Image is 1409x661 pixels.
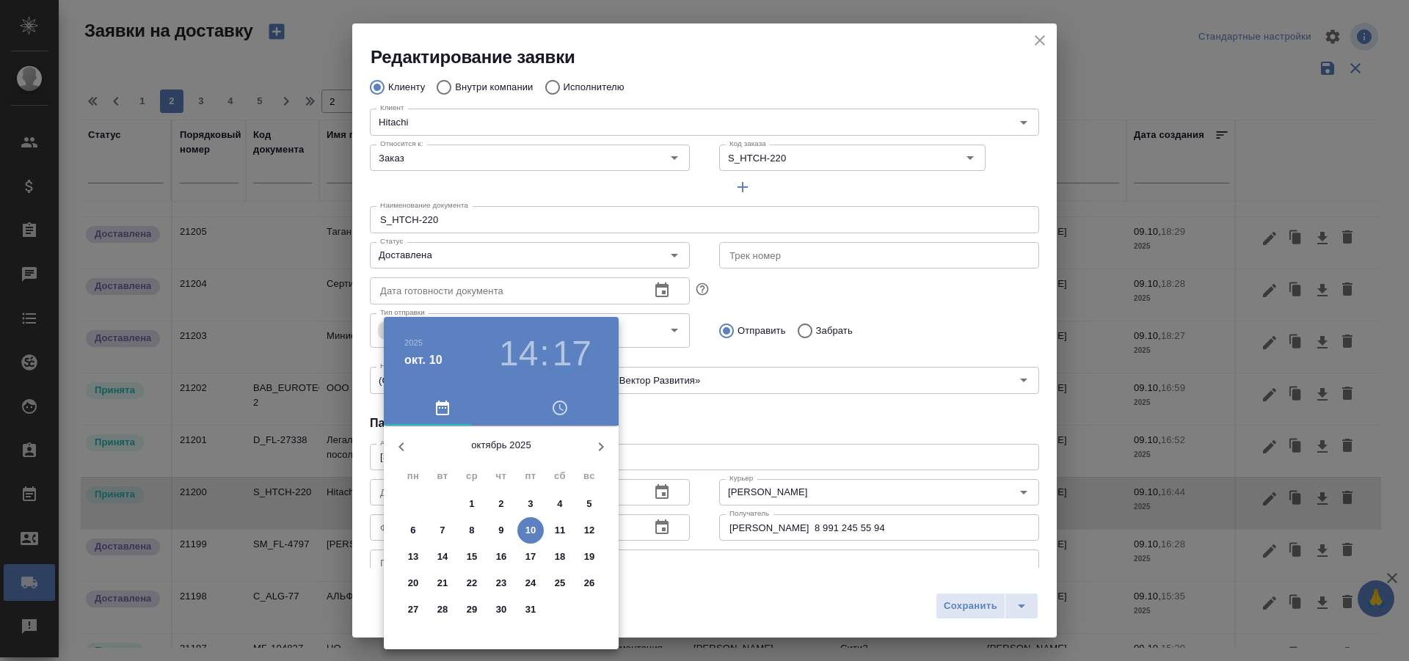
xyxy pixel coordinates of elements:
p: 1 [469,497,474,511]
button: 29 [459,596,485,623]
button: 15 [459,544,485,570]
p: 22 [467,576,478,591]
button: 4 [547,491,573,517]
button: 30 [488,596,514,623]
button: 20 [400,570,426,596]
button: 3 [517,491,544,517]
p: 20 [408,576,419,591]
p: 28 [437,602,448,617]
button: 14 [429,544,456,570]
p: 2 [498,497,503,511]
button: 5 [576,491,602,517]
button: 6 [400,517,426,544]
p: 12 [584,523,595,538]
button: 1 [459,491,485,517]
p: 18 [555,549,566,564]
button: 17 [553,333,591,374]
p: 31 [525,602,536,617]
button: 23 [488,570,514,596]
button: 28 [429,596,456,623]
span: чт [488,469,514,483]
button: 10 [517,517,544,544]
p: 17 [525,549,536,564]
button: 31 [517,596,544,623]
button: 9 [488,517,514,544]
button: 26 [576,570,602,596]
button: 27 [400,596,426,623]
button: 16 [488,544,514,570]
button: 11 [547,517,573,544]
p: 8 [469,523,474,538]
p: 5 [586,497,591,511]
p: 25 [555,576,566,591]
p: 30 [496,602,507,617]
button: 13 [400,544,426,570]
p: 19 [584,549,595,564]
button: 7 [429,517,456,544]
p: октябрь 2025 [419,438,583,453]
button: 22 [459,570,485,596]
span: ср [459,469,485,483]
button: 12 [576,517,602,544]
button: 18 [547,544,573,570]
p: 26 [584,576,595,591]
button: 2 [488,491,514,517]
p: 6 [410,523,415,538]
p: 29 [467,602,478,617]
button: 2025 [404,338,423,347]
p: 23 [496,576,507,591]
p: 14 [437,549,448,564]
span: пн [400,469,426,483]
p: 13 [408,549,419,564]
button: 14 [499,333,538,374]
button: 24 [517,570,544,596]
p: 4 [557,497,562,511]
span: вт [429,469,456,483]
p: 27 [408,602,419,617]
button: 17 [517,544,544,570]
p: 15 [467,549,478,564]
p: 21 [437,576,448,591]
h3: : [539,333,549,374]
p: 24 [525,576,536,591]
span: сб [547,469,573,483]
p: 11 [555,523,566,538]
p: 16 [496,549,507,564]
button: 25 [547,570,573,596]
p: 9 [498,523,503,538]
span: пт [517,469,544,483]
button: 19 [576,544,602,570]
button: 8 [459,517,485,544]
button: окт. 10 [404,351,443,369]
button: 21 [429,570,456,596]
p: 7 [440,523,445,538]
p: 3 [528,497,533,511]
p: 10 [525,523,536,538]
span: вс [576,469,602,483]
